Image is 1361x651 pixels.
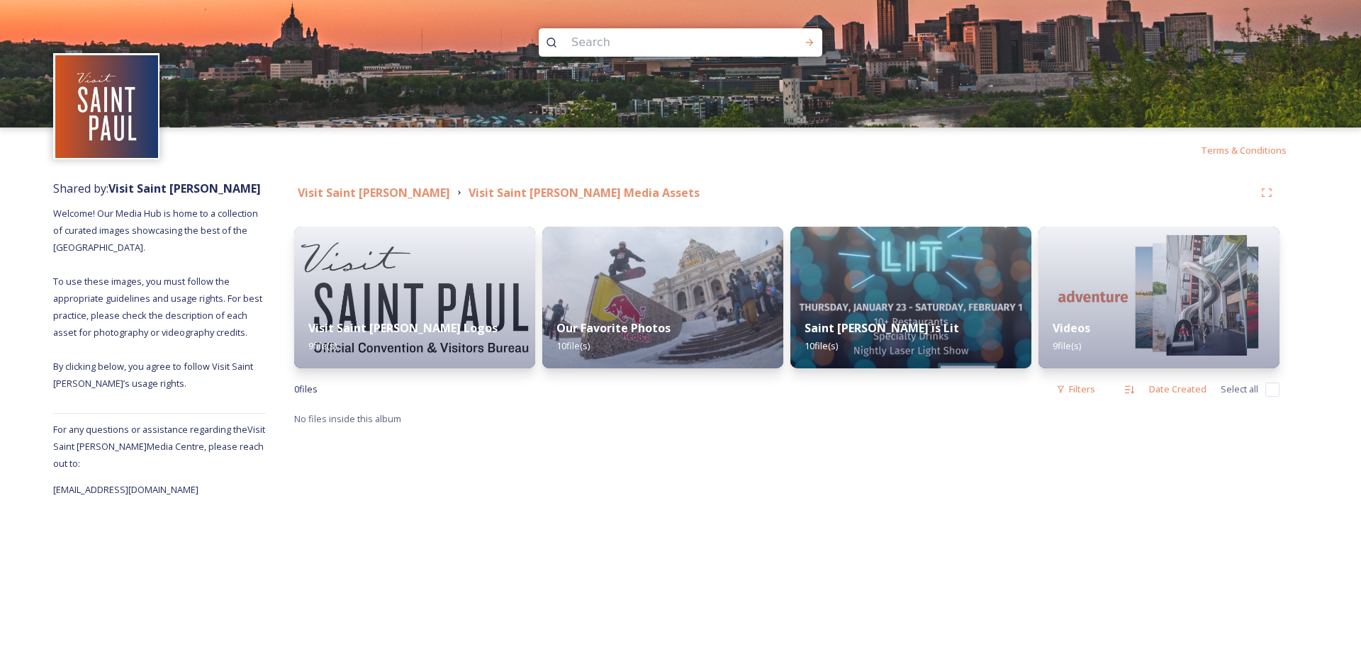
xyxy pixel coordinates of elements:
span: For any questions or assistance regarding the Visit Saint [PERSON_NAME] Media Centre, please reac... [53,423,265,470]
img: b06535f1-4b5e-4280-b4cd-7eec5df1e207.jpg [294,227,535,368]
span: Terms & Conditions [1201,144,1287,157]
strong: Videos [1053,320,1090,336]
span: No files inside this album [294,412,401,425]
span: [EMAIL_ADDRESS][DOMAIN_NAME] [53,483,198,496]
img: Visit%20Saint%20Paul%20Updated%20Profile%20Image.jpg [55,55,158,158]
strong: Visit Saint [PERSON_NAME] [108,181,261,196]
strong: Our Favorite Photos [556,320,671,336]
input: Search [564,27,758,58]
span: 0 file s [294,383,318,396]
img: 83a97165-4e24-4390-b0ac-bb03a9ab3a8e.jpg [1038,227,1279,368]
span: 9 file(s) [308,339,337,352]
strong: Saint [PERSON_NAME] is Lit [805,320,959,336]
span: Shared by: [53,181,261,196]
div: Date Created [1142,375,1214,403]
img: 43f7fac2-d204-4fc2-926c-9b038c1f6338.jpg [542,227,783,368]
span: 9 file(s) [1053,339,1081,352]
a: Terms & Conditions [1201,142,1308,159]
span: Select all [1221,383,1258,396]
div: Filters [1049,375,1102,403]
span: 10 file(s) [805,339,838,352]
strong: Visit Saint [PERSON_NAME] [298,185,450,200]
span: 10 file(s) [556,339,590,352]
img: 9689e2f9-196e-42ea-aba8-cdcaa9e4eecd.jpg [790,227,1031,368]
span: Welcome! Our Media Hub is home to a collection of curated images showcasing the best of the [GEOG... [53,207,264,390]
strong: Visit Saint [PERSON_NAME] Media Assets [469,185,700,200]
strong: Visit Saint [PERSON_NAME] Logos [308,320,498,336]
